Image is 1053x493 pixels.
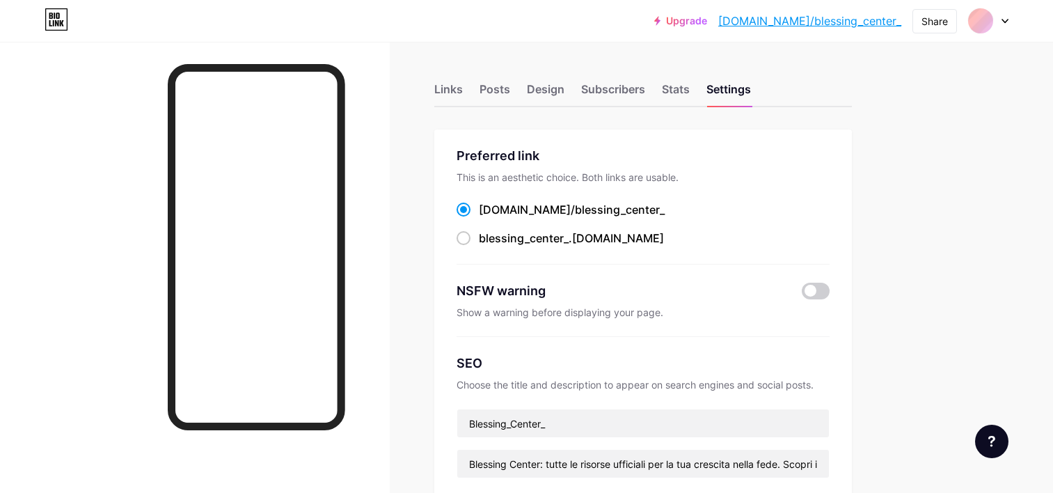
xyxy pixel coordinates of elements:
div: Posts [480,81,510,106]
div: Stats [662,81,690,106]
span: blessing_center_ [575,203,665,217]
div: Links [434,81,463,106]
div: Design [527,81,564,106]
div: Subscribers [581,81,645,106]
input: Title [457,409,829,437]
div: Share [921,14,948,29]
div: Settings [706,81,751,106]
div: Preferred link [457,146,830,165]
input: Description (max 160 chars) [457,450,829,478]
a: [DOMAIN_NAME]/blessing_center_ [718,13,901,29]
div: This is an aesthetic choice. Both links are usable. [457,171,830,185]
div: Choose the title and description to appear on search engines and social posts. [457,378,830,392]
span: blessing_center_ [479,231,569,245]
div: NSFW warning [457,281,782,300]
a: Upgrade [654,15,707,26]
div: [DOMAIN_NAME]/ [479,201,665,218]
div: Show a warning before displaying your page. [457,306,830,320]
div: SEO [457,354,830,373]
div: .[DOMAIN_NAME] [479,230,664,246]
